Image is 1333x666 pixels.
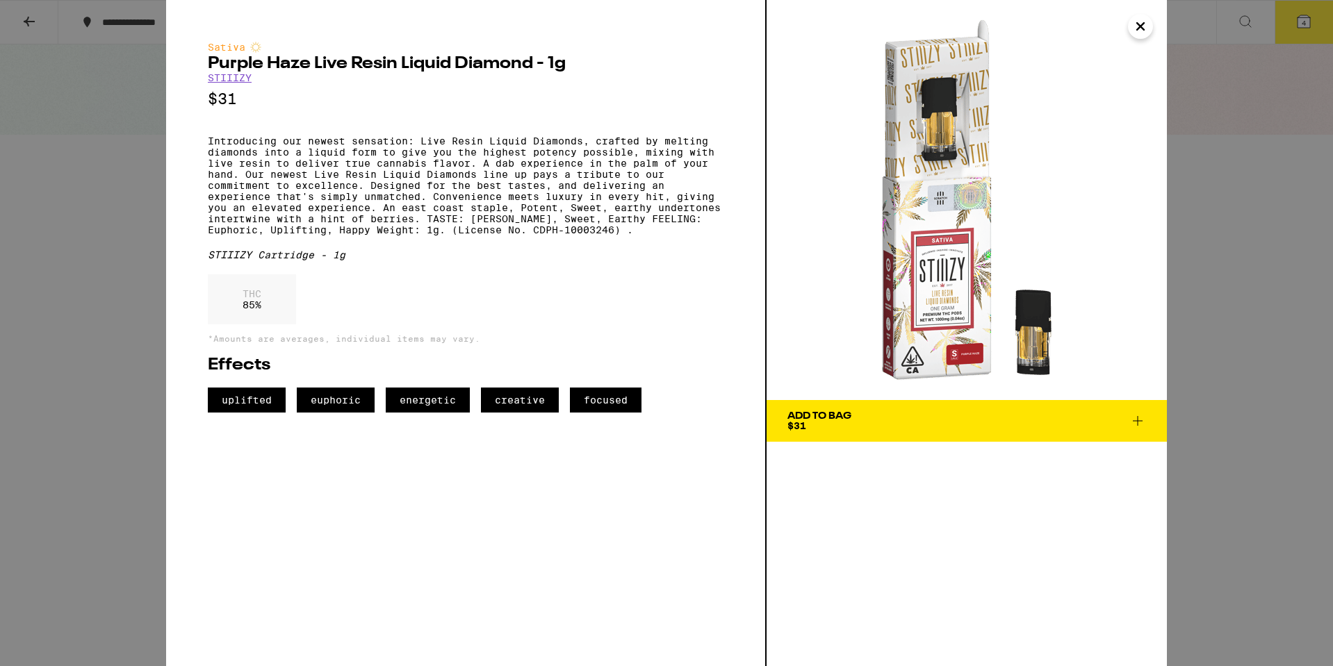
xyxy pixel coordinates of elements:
img: sativaColor.svg [250,42,261,53]
a: STIIIZY [208,72,252,83]
p: THC [243,288,261,299]
h2: Purple Haze Live Resin Liquid Diamond - 1g [208,56,723,72]
div: Add To Bag [787,411,851,421]
span: energetic [386,388,470,413]
p: $31 [208,90,723,108]
span: $31 [787,420,806,431]
div: 85 % [208,274,296,324]
button: Add To Bag$31 [767,400,1167,442]
p: *Amounts are averages, individual items may vary. [208,334,723,343]
span: focused [570,388,641,413]
span: euphoric [297,388,375,413]
h2: Effects [208,357,723,374]
div: Sativa [208,42,723,53]
span: creative [481,388,559,413]
span: uplifted [208,388,286,413]
p: Introducing our newest sensation: Live Resin Liquid Diamonds, crafted by melting diamonds into a ... [208,135,723,235]
div: STIIIZY Cartridge - 1g [208,249,723,260]
button: Close [1128,14,1153,39]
